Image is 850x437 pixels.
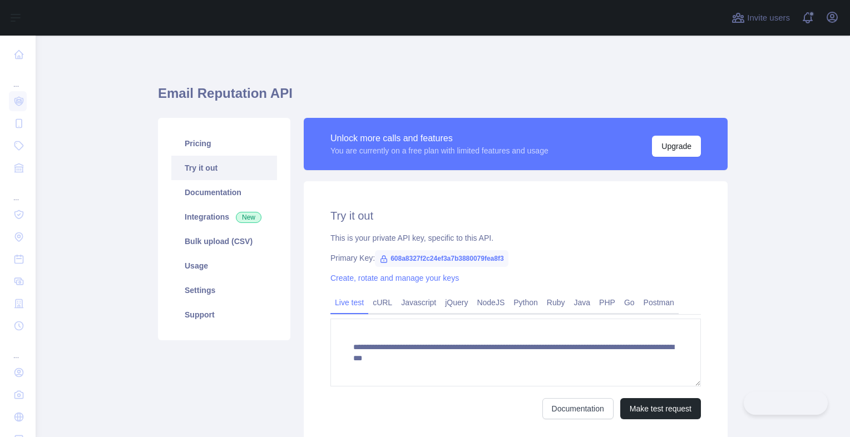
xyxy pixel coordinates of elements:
[747,12,790,24] span: Invite users
[570,294,595,311] a: Java
[652,136,701,157] button: Upgrade
[330,208,701,224] h2: Try it out
[171,254,277,278] a: Usage
[542,294,570,311] a: Ruby
[375,250,508,267] span: 608a8327f2c24ef3a7b3880079fea8f3
[236,212,261,223] span: New
[9,67,27,89] div: ...
[330,252,701,264] div: Primary Key:
[472,294,509,311] a: NodeJS
[9,338,27,360] div: ...
[620,398,701,419] button: Make test request
[171,278,277,302] a: Settings
[330,232,701,244] div: This is your private API key, specific to this API.
[9,180,27,202] div: ...
[171,156,277,180] a: Try it out
[330,132,548,145] div: Unlock more calls and features
[158,85,728,111] h1: Email Reputation API
[639,294,679,311] a: Postman
[441,294,472,311] a: jQuery
[330,274,459,282] a: Create, rotate and manage your keys
[330,145,548,156] div: You are currently on a free plan with limited features and usage
[397,294,441,311] a: Javascript
[729,9,792,27] button: Invite users
[330,294,368,311] a: Live test
[620,294,639,311] a: Go
[509,294,542,311] a: Python
[171,229,277,254] a: Bulk upload (CSV)
[595,294,620,311] a: PHP
[744,391,828,415] iframe: Toggle Customer Support
[171,180,277,205] a: Documentation
[171,131,277,156] a: Pricing
[542,398,614,419] a: Documentation
[171,205,277,229] a: Integrations New
[171,302,277,327] a: Support
[368,294,397,311] a: cURL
